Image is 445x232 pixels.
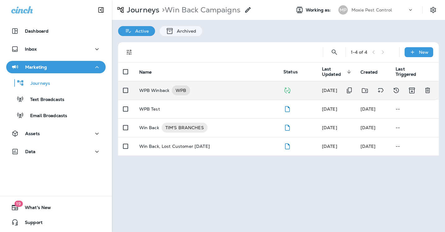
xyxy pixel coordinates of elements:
[24,113,67,119] p: Email Broadcasts
[419,50,429,55] p: New
[396,107,434,111] p: --
[25,149,36,154] p: Data
[283,87,291,93] span: Published
[139,69,160,75] span: Name
[123,46,135,58] button: Filters
[322,66,353,77] span: Last Updated
[6,127,106,140] button: Assets
[360,125,376,130] span: Deanna Durrant
[390,84,402,97] button: View Changelog
[360,106,376,112] span: Deanna Durrant
[396,125,434,130] p: --
[124,5,159,15] p: Journeys
[396,66,416,77] span: Last Triggered
[283,69,298,75] span: Status
[351,50,367,55] div: 1 - 4 of 4
[25,47,37,52] p: Inbox
[159,5,241,15] p: Win Back Campaigns
[139,144,210,149] p: Win Back, Lost Customer [DATE]
[283,143,291,148] span: Draft
[6,25,106,37] button: Dashboard
[25,29,48,34] p: Dashboard
[172,87,190,93] span: WPB
[322,143,337,149] span: Deanna Durrant
[132,29,149,34] p: Active
[162,125,208,131] span: TIM'S BRANCHES
[306,7,332,13] span: Working as:
[24,81,50,87] p: Journeys
[343,84,356,97] button: Duplicate
[360,69,386,75] span: Created
[6,76,106,89] button: Journeys
[139,107,160,111] p: WPB Test
[172,85,190,95] div: WPB
[25,131,40,136] p: Assets
[19,220,43,227] span: Support
[25,65,47,70] p: Marketing
[360,143,376,149] span: J-P Scoville
[139,70,152,75] span: Name
[139,85,170,95] p: WPB Winback
[406,84,418,97] button: Archive
[92,4,110,16] button: Collapse Sidebar
[322,106,337,112] span: Deanna Durrant
[283,124,291,130] span: Draft
[374,84,387,97] button: Add tags
[396,144,434,149] p: --
[174,29,196,34] p: Archived
[396,66,424,77] span: Last Triggered
[359,84,371,97] button: Move to folder
[322,66,345,77] span: Last Updated
[6,201,106,214] button: 19What's New
[19,205,51,212] span: What's New
[6,216,106,229] button: Support
[428,4,439,16] button: Settings
[6,61,106,73] button: Marketing
[6,145,106,158] button: Data
[360,70,378,75] span: Created
[6,43,106,55] button: Inbox
[283,106,291,111] span: Draft
[24,97,64,103] p: Text Broadcasts
[6,109,106,122] button: Email Broadcasts
[139,123,159,133] p: Win Back
[322,88,337,93] span: Jason Munk
[14,201,23,207] span: 19
[338,5,348,15] div: MP
[328,46,341,58] button: Search Journeys
[421,84,434,97] button: Delete
[322,125,337,130] span: Jason Munk
[351,7,392,12] p: Moxie Pest Control
[162,123,208,133] div: TIM'S BRANCHES
[6,93,106,106] button: Text Broadcasts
